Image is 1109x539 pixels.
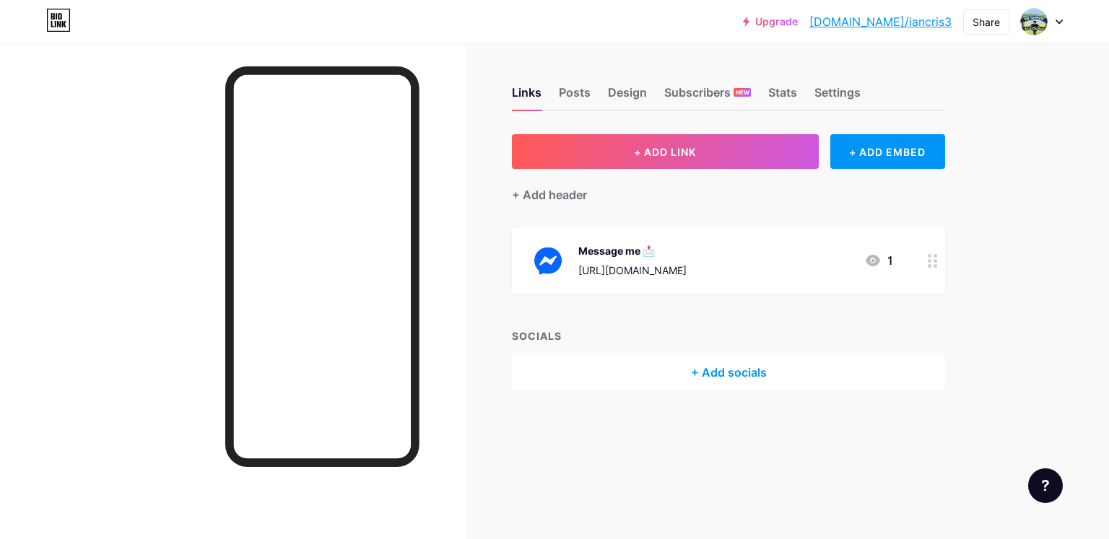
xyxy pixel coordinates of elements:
a: [DOMAIN_NAME]/iancris3 [809,13,952,30]
div: + ADD EMBED [830,134,945,169]
div: SOCIALS [512,328,945,343]
a: Upgrade [743,16,798,27]
span: NEW [736,88,749,97]
span: + ADD LINK [634,146,696,158]
div: Subscribers [664,84,751,110]
div: Message me 📩 [578,243,687,258]
button: + ADD LINK [512,134,819,169]
div: Posts [559,84,591,110]
div: [URL][DOMAIN_NAME] [578,263,687,278]
img: Message me 📩 [529,242,567,279]
div: Links [512,84,542,110]
div: Design [608,84,647,110]
div: Stats [768,84,797,110]
div: + Add header [512,186,587,203]
div: 1 [864,252,893,269]
div: + Add socials [512,355,945,390]
img: iancris3 [1020,8,1048,35]
div: Share [973,14,1000,30]
div: Settings [814,84,861,110]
